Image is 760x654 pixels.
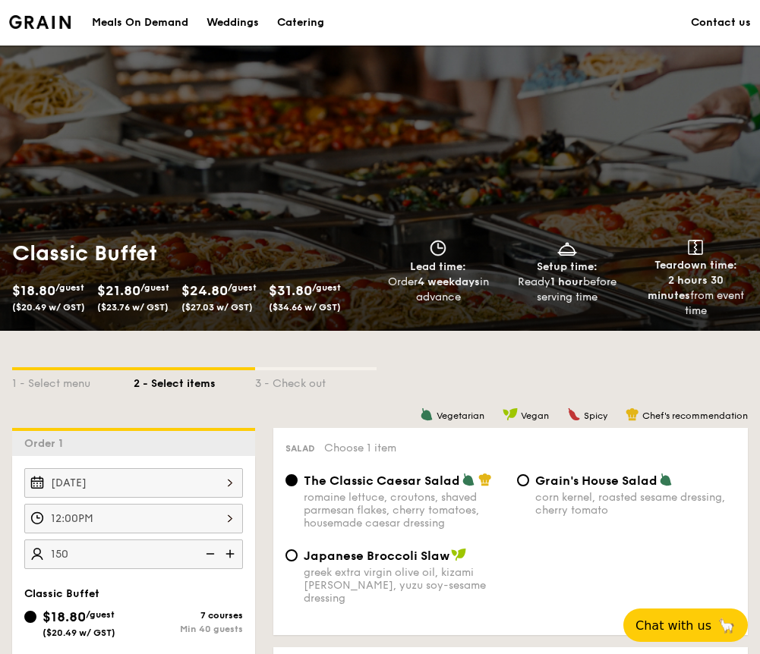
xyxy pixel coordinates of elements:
[380,275,497,305] div: Order in advance
[86,609,115,620] span: /guest
[304,549,449,563] span: Japanese Broccoli Slaw
[255,370,377,391] div: 3 - Check out
[312,282,341,293] span: /guest
[717,617,736,634] span: 🦙
[24,539,243,569] input: Number of guests
[659,473,673,486] img: icon-vegetarian.fe4039eb.svg
[24,437,69,450] span: Order 1
[24,611,36,623] input: $18.80/guest($20.49 w/ GST)7 coursesMin 40 guests
[503,407,518,421] img: icon-vegan.f8ff3823.svg
[9,15,71,29] a: Logotype
[43,627,115,638] span: ($20.49 w/ GST)
[584,410,607,421] span: Spicy
[517,474,529,486] input: Grain's House Saladcorn kernel, roasted sesame dressing, cherry tomato
[12,302,85,313] span: ($20.49 w/ GST)
[228,282,257,293] span: /guest
[638,273,754,319] div: from event time
[304,491,505,530] div: romaine lettuce, croutons, shaved parmesan flakes, cherry tomatoes, housemade caesar dressing
[9,15,71,29] img: Grain
[410,260,466,273] span: Lead time:
[550,275,583,288] strong: 1 hour
[623,608,748,642] button: Chat with us🦙
[535,491,736,517] div: corn kernel, roasted sesame dressing, cherry tomato
[24,587,99,600] span: Classic Buffet
[285,474,298,486] input: The Classic Caesar Saladromaine lettuce, croutons, shaved parmesan flakes, cherry tomatoes, house...
[521,410,549,421] span: Vegan
[97,302,169,313] span: ($23.76 w/ GST)
[97,282,140,299] span: $21.80
[55,282,84,293] span: /guest
[304,473,460,488] span: The Classic Caesar Salad
[509,275,625,305] div: Ready before serving time
[269,302,341,313] span: ($34.66 w/ GST)
[654,259,737,272] span: Teardown time:
[134,370,255,391] div: 2 - Select items
[642,410,748,421] span: Chef's recommendation
[24,504,243,533] input: Event time
[688,240,703,255] img: icon-teardown.65201eee.svg
[451,548,466,561] img: icon-vegan.f8ff3823.svg
[12,240,374,267] h1: Classic Buffet
[437,410,484,421] span: Vegetarian
[420,407,434,421] img: icon-vegetarian.fe4039eb.svg
[134,624,243,634] div: Min 40 guests
[197,539,220,568] img: icon-reduce.1d2dbef1.svg
[427,240,449,256] img: icon-clock.2db775ea.svg
[12,282,55,299] span: $18.80
[285,549,298,561] input: Japanese Broccoli Slawgreek extra virgin olive oil, kizami [PERSON_NAME], yuzu soy-sesame dressing
[12,370,134,391] div: 1 - Select menu
[285,443,315,454] span: Salad
[626,407,639,421] img: icon-chef-hat.a58ddaea.svg
[537,260,598,273] span: Setup time:
[134,610,243,621] div: 7 courses
[220,539,243,568] img: icon-add.58712e84.svg
[418,275,480,288] strong: 4 weekdays
[556,240,579,256] img: icon-dish.430c3a2e.svg
[535,473,658,488] span: Grain's House Salad
[478,473,492,486] img: icon-chef-hat.a58ddaea.svg
[462,473,475,486] img: icon-vegetarian.fe4039eb.svg
[648,274,724,302] strong: 2 hours 30 minutes
[324,442,396,454] span: Choose 1 item
[181,302,253,313] span: ($27.03 w/ GST)
[181,282,228,299] span: $24.80
[43,608,86,625] span: $18.80
[269,282,312,299] span: $31.80
[635,618,711,633] span: Chat with us
[304,566,505,605] div: greek extra virgin olive oil, kizami [PERSON_NAME], yuzu soy-sesame dressing
[24,468,243,498] input: Event date
[567,407,581,421] img: icon-spicy.37a8142b.svg
[140,282,169,293] span: /guest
